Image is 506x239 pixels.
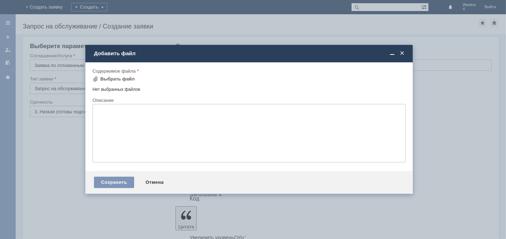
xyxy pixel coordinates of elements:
[93,69,404,73] div: Содержимое файла
[93,84,406,92] div: Нет выбранных файлов
[399,50,406,57] span: Закрыть
[94,50,406,57] div: Добавить файл
[3,3,104,9] div: Добрый день!
[3,9,104,20] div: /Прошу отменить чеки за [DATE]. по МБК \иж 4
[93,98,404,103] div: Описание
[100,76,135,82] div: Выбрать файл
[389,50,396,57] span: Свернуть (Ctrl + M)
